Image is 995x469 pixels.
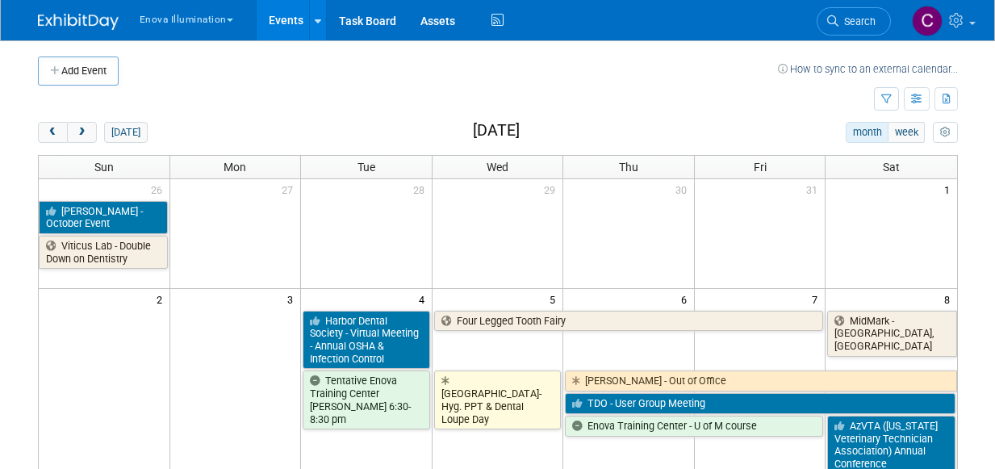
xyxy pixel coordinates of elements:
[38,14,119,30] img: ExhibitDay
[286,289,300,309] span: 3
[888,122,925,143] button: week
[542,179,562,199] span: 29
[473,122,520,140] h2: [DATE]
[883,161,900,174] span: Sat
[846,122,888,143] button: month
[619,161,638,174] span: Thu
[754,161,767,174] span: Fri
[94,161,114,174] span: Sun
[417,289,432,309] span: 4
[487,161,508,174] span: Wed
[39,236,168,269] a: Viticus Lab - Double Down on Dentistry
[565,416,823,437] a: Enova Training Center - U of M course
[548,289,562,309] span: 5
[434,371,562,429] a: [GEOGRAPHIC_DATA]-Hyg. PPT & Dental Loupe Day
[38,57,119,86] button: Add Event
[565,371,956,392] a: [PERSON_NAME] - Out of Office
[943,179,957,199] span: 1
[940,128,951,138] i: Personalize Calendar
[104,122,147,143] button: [DATE]
[817,7,891,36] a: Search
[838,15,876,27] span: Search
[67,122,97,143] button: next
[303,311,430,370] a: Harbor Dental Society - Virtual Meeting - Annual OSHA & Infection Control
[674,179,694,199] span: 30
[280,179,300,199] span: 27
[149,179,169,199] span: 26
[912,6,943,36] img: Coley McClendon
[412,179,432,199] span: 28
[810,289,825,309] span: 7
[679,289,694,309] span: 6
[805,179,825,199] span: 31
[565,393,955,414] a: TDO - User Group Meeting
[434,311,824,332] a: Four Legged Tooth Fairy
[224,161,246,174] span: Mon
[943,289,957,309] span: 8
[38,122,68,143] button: prev
[778,63,958,75] a: How to sync to an external calendar...
[827,311,956,357] a: MidMark - [GEOGRAPHIC_DATA], [GEOGRAPHIC_DATA]
[933,122,957,143] button: myCustomButton
[303,371,430,429] a: Tentative Enova Training Center [PERSON_NAME] 6:30-8:30 pm
[39,201,168,234] a: [PERSON_NAME] - October Event
[155,289,169,309] span: 2
[357,161,375,174] span: Tue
